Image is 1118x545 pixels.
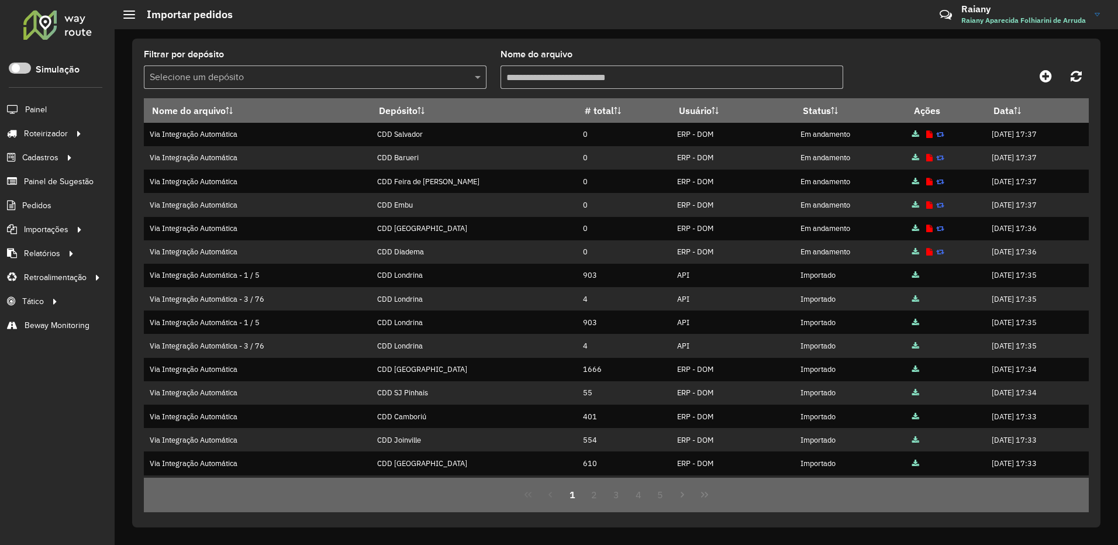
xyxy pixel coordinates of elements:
[912,388,919,398] a: Arquivo completo
[24,223,68,236] span: Importações
[144,193,371,216] td: Via Integração Automática
[22,199,51,212] span: Pedidos
[144,428,371,451] td: Via Integração Automática
[144,98,371,123] th: Nome do arquivo
[795,311,906,334] td: Importado
[986,146,1089,170] td: [DATE] 17:37
[986,193,1089,216] td: [DATE] 17:37
[671,193,795,216] td: ERP - DOM
[986,381,1089,405] td: [DATE] 17:34
[561,484,584,506] button: 1
[135,8,233,21] h2: Importar pedidos
[912,153,919,163] a: Arquivo completo
[671,484,693,506] button: Next Page
[371,287,577,311] td: CDD Londrina
[926,247,933,257] a: Exibir log de erros
[986,287,1089,311] td: [DATE] 17:35
[371,264,577,287] td: CDD Londrina
[926,177,933,187] a: Exibir log de erros
[986,334,1089,357] td: [DATE] 17:35
[912,294,919,304] a: Arquivo completo
[912,129,919,139] a: Arquivo completo
[926,129,933,139] a: Exibir log de erros
[22,151,58,164] span: Cadastros
[926,223,933,233] a: Exibir log de erros
[371,193,577,216] td: CDD Embu
[795,358,906,381] td: Importado
[650,484,672,506] button: 5
[577,287,671,311] td: 4
[577,170,671,193] td: 0
[795,98,906,123] th: Status
[577,381,671,405] td: 55
[24,247,60,260] span: Relatórios
[144,123,371,146] td: Via Integração Automática
[795,381,906,405] td: Importado
[986,123,1089,146] td: [DATE] 17:37
[671,264,795,287] td: API
[144,381,371,405] td: Via Integração Automática
[144,405,371,428] td: Via Integração Automática
[577,405,671,428] td: 401
[986,217,1089,240] td: [DATE] 17:36
[36,63,80,77] label: Simulação
[577,240,671,264] td: 0
[371,311,577,334] td: CDD Londrina
[577,358,671,381] td: 1666
[986,311,1089,334] td: [DATE] 17:35
[371,475,577,499] td: CDD Blumenau
[577,264,671,287] td: 903
[577,334,671,357] td: 4
[912,270,919,280] a: Arquivo completo
[912,364,919,374] a: Arquivo completo
[671,358,795,381] td: ERP - DOM
[671,287,795,311] td: API
[144,287,371,311] td: Via Integração Automática - 3 / 76
[577,475,671,499] td: 223
[577,428,671,451] td: 554
[671,98,795,123] th: Usuário
[671,240,795,264] td: ERP - DOM
[671,475,795,499] td: ERP - DOM
[25,104,47,116] span: Painel
[936,129,944,139] a: Reimportar
[912,412,919,422] a: Arquivo completo
[144,358,371,381] td: Via Integração Automática
[912,177,919,187] a: Arquivo completo
[926,153,933,163] a: Exibir log de erros
[986,475,1089,499] td: [DATE] 17:33
[144,311,371,334] td: Via Integração Automática - 1 / 5
[912,200,919,210] a: Arquivo completo
[371,170,577,193] td: CDD Feira de [PERSON_NAME]
[577,451,671,475] td: 610
[371,405,577,428] td: CDD Camboriú
[912,435,919,445] a: Arquivo completo
[795,475,906,499] td: Importado
[371,123,577,146] td: CDD Salvador
[605,484,627,506] button: 3
[671,381,795,405] td: ERP - DOM
[693,484,716,506] button: Last Page
[795,240,906,264] td: Em andamento
[371,381,577,405] td: CDD SJ Pinhais
[936,200,944,210] a: Reimportar
[795,146,906,170] td: Em andamento
[371,240,577,264] td: CDD Diadema
[936,223,944,233] a: Reimportar
[912,341,919,351] a: Arquivo completo
[986,358,1089,381] td: [DATE] 17:34
[986,405,1089,428] td: [DATE] 17:33
[577,98,671,123] th: # total
[577,217,671,240] td: 0
[371,334,577,357] td: CDD Londrina
[986,240,1089,264] td: [DATE] 17:36
[371,217,577,240] td: CDD [GEOGRAPHIC_DATA]
[671,123,795,146] td: ERP - DOM
[986,170,1089,193] td: [DATE] 17:37
[671,146,795,170] td: ERP - DOM
[671,217,795,240] td: ERP - DOM
[144,240,371,264] td: Via Integração Automática
[926,200,933,210] a: Exibir log de erros
[671,170,795,193] td: ERP - DOM
[795,264,906,287] td: Importado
